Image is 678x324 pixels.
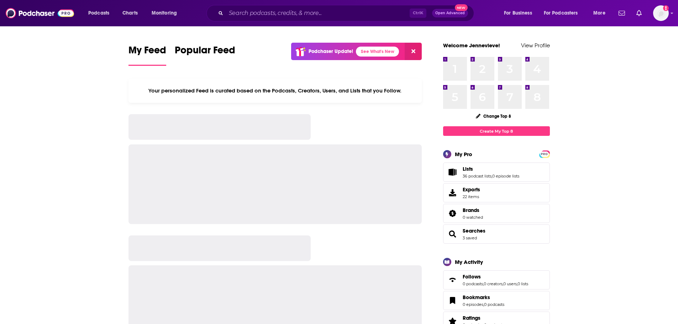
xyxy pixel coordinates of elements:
[492,174,519,179] a: 0 episode lists
[213,5,481,21] div: Search podcasts, credits, & more...
[175,44,235,66] a: Popular Feed
[446,296,460,306] a: Bookmarks
[503,281,517,286] a: 0 users
[517,281,517,286] span: ,
[446,188,460,198] span: Exports
[463,186,480,193] span: Exports
[492,174,492,179] span: ,
[309,48,353,54] p: Podchaser Update!
[463,207,483,213] a: Brands
[88,8,109,18] span: Podcasts
[435,11,465,15] span: Open Advanced
[463,174,492,179] a: 36 podcast lists
[356,47,399,57] a: See What's New
[463,166,519,172] a: Lists
[463,166,473,172] span: Lists
[463,194,480,199] span: 22 items
[463,281,483,286] a: 0 podcasts
[122,8,138,18] span: Charts
[226,7,410,19] input: Search podcasts, credits, & more...
[455,259,483,265] div: My Activity
[463,302,483,307] a: 0 episodes
[83,7,119,19] button: open menu
[463,294,490,301] span: Bookmarks
[443,126,550,136] a: Create My Top 8
[6,6,74,20] img: Podchaser - Follow, Share and Rate Podcasts
[503,281,503,286] span: ,
[653,5,669,21] button: Show profile menu
[463,315,504,321] a: Ratings
[446,275,460,285] a: Follows
[455,151,472,158] div: My Pro
[463,207,479,213] span: Brands
[118,7,142,19] a: Charts
[593,8,605,18] span: More
[443,270,550,290] span: Follows
[499,7,541,19] button: open menu
[463,294,504,301] a: Bookmarks
[443,224,550,244] span: Searches
[504,8,532,18] span: For Business
[484,302,504,307] a: 0 podcasts
[443,183,550,202] a: Exports
[147,7,186,19] button: open menu
[432,9,468,17] button: Open AdvancedNew
[410,9,426,18] span: Ctrl K
[463,315,480,321] span: Ratings
[443,291,550,310] span: Bookmarks
[472,112,516,121] button: Change Top 8
[128,44,166,66] a: My Feed
[483,281,484,286] span: ,
[443,163,550,182] span: Lists
[463,235,477,240] a: 3 saved
[517,281,528,286] a: 0 lists
[446,229,460,239] a: Searches
[540,152,549,157] span: PRO
[539,7,588,19] button: open menu
[544,8,578,18] span: For Podcasters
[521,42,550,49] a: View Profile
[588,7,614,19] button: open menu
[616,7,628,19] a: Show notifications dropdown
[663,5,669,11] svg: Add a profile image
[653,5,669,21] img: User Profile
[463,273,481,280] span: Follows
[484,281,503,286] a: 0 creators
[175,44,235,60] span: Popular Feed
[446,208,460,218] a: Brands
[540,151,549,156] a: PRO
[128,79,422,103] div: Your personalized Feed is curated based on the Podcasts, Creators, Users, and Lists that you Follow.
[446,167,460,177] a: Lists
[634,7,645,19] a: Show notifications dropdown
[443,204,550,223] span: Brands
[653,5,669,21] span: Logged in as jennevievef
[463,228,485,234] a: Searches
[463,273,528,280] a: Follows
[455,4,468,11] span: New
[128,44,166,60] span: My Feed
[463,215,483,220] a: 0 watched
[152,8,177,18] span: Monitoring
[443,42,500,49] a: Welcome Jennevieve!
